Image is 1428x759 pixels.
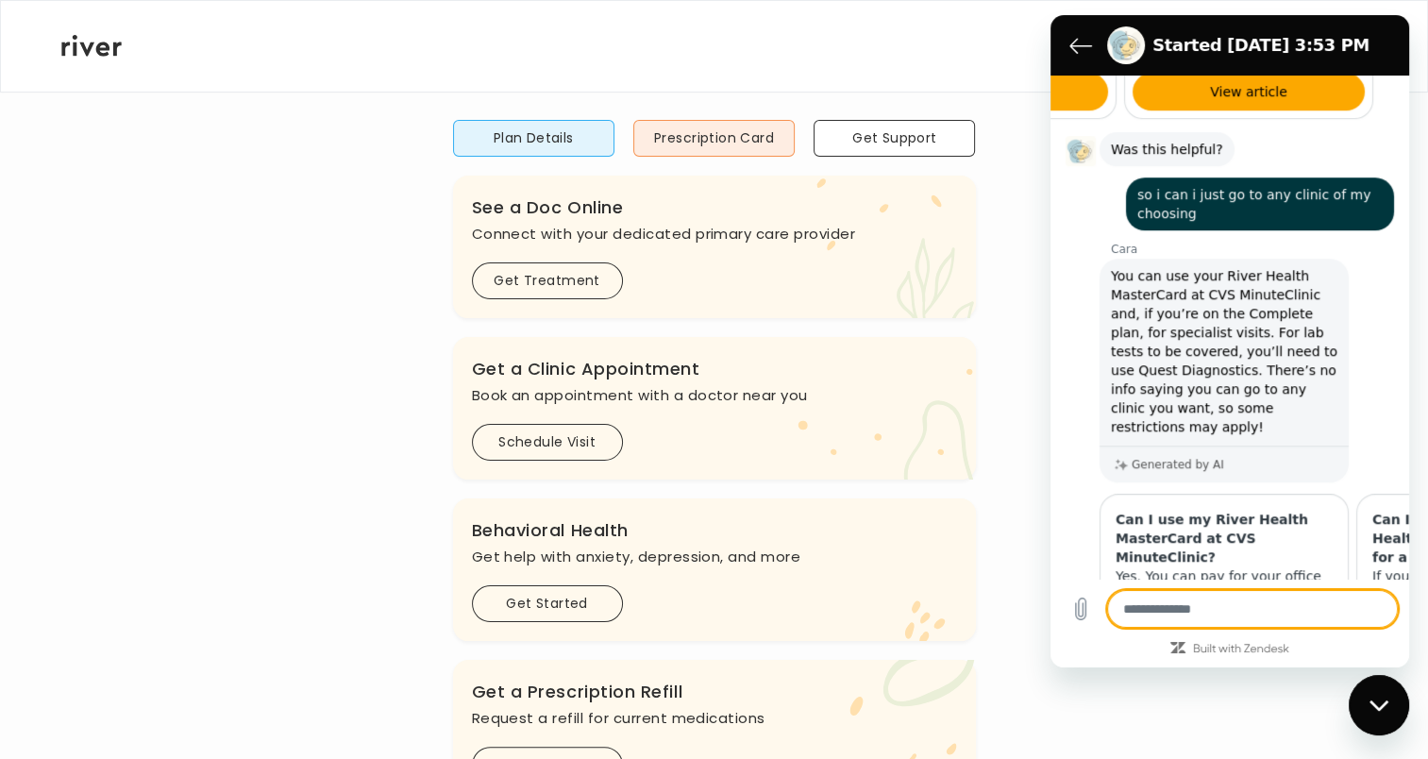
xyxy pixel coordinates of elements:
button: Get Support [814,120,975,157]
h3: Can I still use my River Health MasterCard to pay for a specialist office visit? [322,495,539,551]
button: Plan Details [453,120,614,157]
p: Get help with anxiety, depression, and more [472,544,957,570]
button: Prescription Card [633,120,795,157]
p: If you are on the River Health Complete plan, which includes specialty visits, you can use your v... [322,551,539,627]
button: Get Treatment [472,262,623,299]
iframe: Button to launch messaging window, conversation in progress [1349,675,1409,735]
button: Upload file [11,575,49,613]
h3: See a Doc Online [472,194,957,221]
p: Connect with your dedicated primary care provider [472,221,957,247]
button: Get Started [472,585,623,622]
p: Book an appointment with a doctor near you [472,382,957,409]
h3: Get a Clinic Appointment [472,356,957,382]
button: Schedule Visit [472,424,623,461]
p: Request a refill for current medications [472,705,957,732]
h3: Get a Prescription Refill [472,679,957,705]
a: Built with Zendesk: Visit the Zendesk website in a new tab [143,629,239,641]
iframe: Messaging window [1050,15,1409,667]
h3: Behavioral Health [472,517,957,544]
